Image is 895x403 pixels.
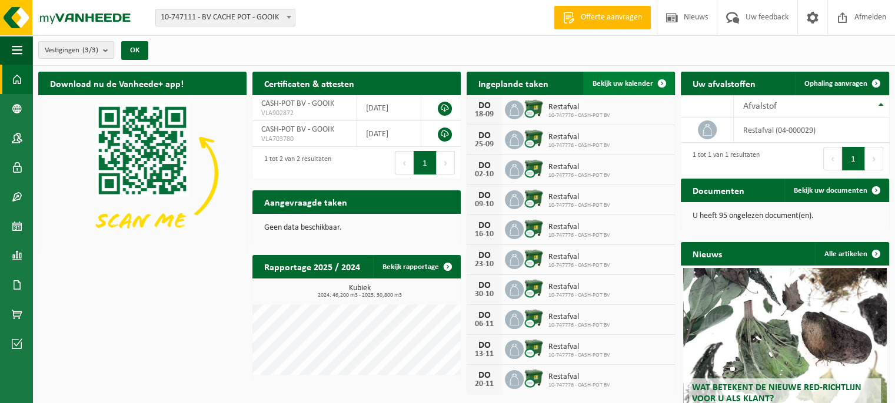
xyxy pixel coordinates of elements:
[473,260,496,268] div: 23-10
[865,147,883,170] button: Next
[548,232,610,239] span: 10-747776 - CASH-POT BV
[261,135,348,144] span: VLA703780
[548,223,610,232] span: Restafval
[548,352,610,359] span: 10-747776 - CASH-POT BV
[473,221,496,230] div: DO
[155,9,295,26] span: 10-747111 - BV CACHE POT - GOOIK
[473,251,496,260] div: DO
[261,109,348,118] span: VLA902872
[815,242,888,266] a: Alle artikelen
[473,290,496,298] div: 30-10
[473,281,496,290] div: DO
[687,146,760,172] div: 1 tot 1 van 1 resultaten
[395,151,414,174] button: Previous
[473,380,496,388] div: 20-11
[681,179,756,201] h2: Documenten
[38,72,195,95] h2: Download nu de Vanheede+ app!
[548,262,610,269] span: 10-747776 - CASH-POT BV
[357,121,421,147] td: [DATE]
[258,150,331,176] div: 1 tot 2 van 2 resultaten
[578,12,645,23] span: Offerte aanvragen
[258,284,461,298] h3: Kubiek
[548,112,610,119] span: 10-747776 - CASH-POT BV
[823,147,842,170] button: Previous
[693,212,877,220] p: U heeft 95 ongelezen document(en).
[583,72,674,95] a: Bekijk uw kalender
[473,140,496,149] div: 25-09
[734,117,889,143] td: restafval (04-000029)
[473,191,496,200] div: DO
[743,102,776,111] span: Afvalstof
[264,224,449,232] p: Geen data beschikbaar.
[548,193,610,202] span: Restafval
[261,99,334,108] span: CASH-POT BV - GOOIK
[373,255,460,278] a: Bekijk rapportage
[681,242,734,265] h2: Nieuws
[473,350,496,358] div: 13-11
[258,293,461,298] span: 2024: 46,200 m3 - 2025: 30,800 m3
[548,202,610,209] span: 10-747776 - CASH-POT BV
[473,170,496,179] div: 02-10
[548,103,610,112] span: Restafval
[437,151,455,174] button: Next
[548,342,610,352] span: Restafval
[473,131,496,140] div: DO
[548,283,610,292] span: Restafval
[784,179,888,202] a: Bekijk uw documenten
[795,72,888,95] a: Ophaling aanvragen
[548,163,610,172] span: Restafval
[548,292,610,299] span: 10-747776 - CASH-POT BV
[524,278,544,298] img: WB-1100-CU
[524,219,544,239] img: WB-1100-CU
[593,80,653,88] span: Bekijk uw kalender
[473,341,496,350] div: DO
[467,72,560,95] h2: Ingeplande taken
[524,308,544,328] img: WB-1100-CU
[524,129,544,149] img: WB-1100-CU
[548,313,610,322] span: Restafval
[473,320,496,328] div: 06-11
[554,6,651,29] a: Offerte aanvragen
[804,80,867,88] span: Ophaling aanvragen
[842,147,865,170] button: 1
[121,41,148,60] button: OK
[261,125,334,134] span: CASH-POT BV - GOOIK
[252,255,372,278] h2: Rapportage 2025 / 2024
[473,311,496,320] div: DO
[45,42,98,59] span: Vestigingen
[794,187,867,194] span: Bekijk uw documenten
[357,95,421,121] td: [DATE]
[252,190,359,213] h2: Aangevraagde taken
[524,338,544,358] img: WB-1100-CU
[524,368,544,388] img: WB-1100-CU
[548,172,610,179] span: 10-747776 - CASH-POT BV
[524,99,544,119] img: WB-1100-CU
[82,46,98,54] count: (3/3)
[414,151,437,174] button: 1
[473,371,496,380] div: DO
[548,133,610,142] span: Restafval
[473,200,496,209] div: 09-10
[38,95,247,251] img: Download de VHEPlus App
[473,101,496,110] div: DO
[548,253,610,262] span: Restafval
[548,382,610,389] span: 10-747776 - CASH-POT BV
[524,248,544,268] img: WB-1100-CU
[524,189,544,209] img: WB-1100-CU
[473,161,496,170] div: DO
[252,72,366,95] h2: Certificaten & attesten
[548,322,610,329] span: 10-747776 - CASH-POT BV
[524,159,544,179] img: WB-1100-CU
[548,372,610,382] span: Restafval
[473,230,496,239] div: 16-10
[681,72,767,95] h2: Uw afvalstoffen
[548,142,610,149] span: 10-747776 - CASH-POT BV
[473,110,496,119] div: 18-09
[38,41,114,59] button: Vestigingen(3/3)
[156,9,295,26] span: 10-747111 - BV CACHE POT - GOOIK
